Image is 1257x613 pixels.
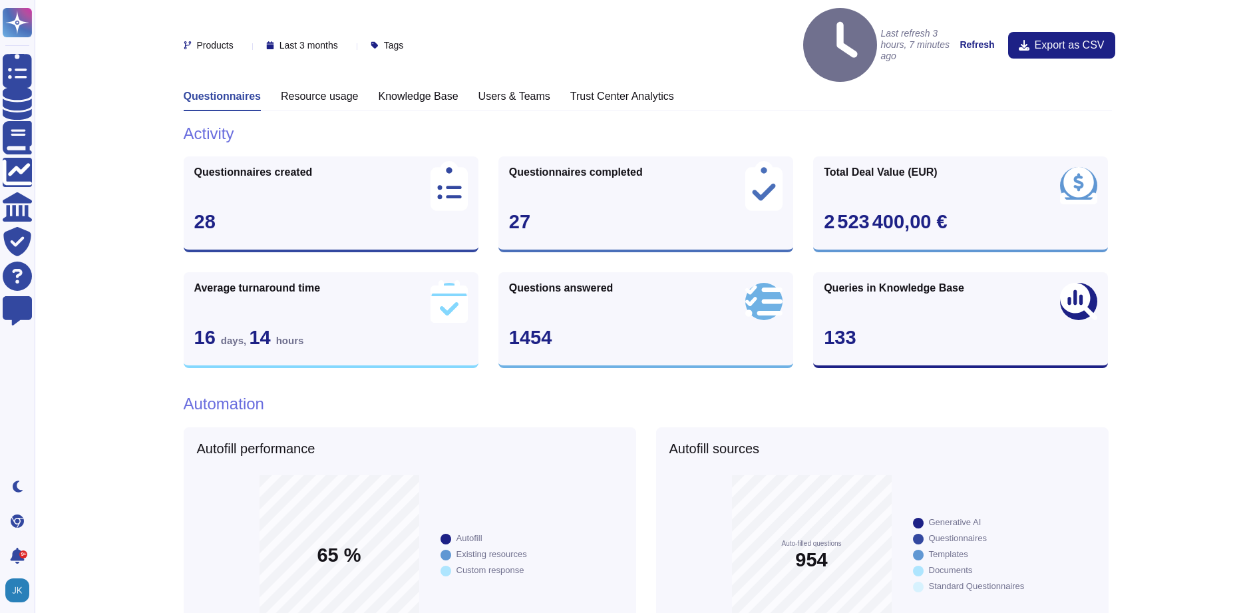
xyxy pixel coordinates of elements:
[184,395,1109,414] h1: Automation
[194,283,321,294] span: Average turnaround time
[509,283,614,294] span: Questions answered
[803,8,953,82] h4: Last refresh 3 hours, 7 minutes ago
[221,335,250,346] span: days ,
[1035,40,1105,51] span: Export as CSV
[669,441,1095,457] h5: Autofill sources
[197,41,234,50] span: Products
[184,124,1109,144] h1: Activity
[379,90,458,102] h3: Knowledge Base
[570,90,674,102] h3: Trust Center Analytics
[184,90,261,102] h3: Questionnaires
[824,283,964,294] span: Queries in Knowledge Base
[281,90,359,102] h3: Resource usage
[781,540,841,547] span: Auto-filled questions
[929,550,968,558] div: Templates
[509,167,643,178] span: Questionnaires completed
[194,167,313,178] span: Questionnaires created
[194,327,304,348] span: 16 14
[197,441,623,457] h5: Autofill performance
[384,41,404,50] span: Tags
[317,546,361,565] span: 65 %
[509,328,783,347] div: 1454
[795,550,827,570] span: 954
[456,534,482,542] div: Autofill
[456,566,524,574] div: Custom response
[929,566,973,574] div: Documents
[276,335,304,346] span: hours
[929,534,987,542] div: Questionnaires
[960,39,994,50] strong: Refresh
[1008,32,1115,59] button: Export as CSV
[279,41,338,50] span: Last 3 months
[929,582,1025,590] div: Standard Questionnaires
[456,550,527,558] div: Existing resources
[19,550,27,558] div: 9+
[929,518,982,526] div: Generative AI
[824,212,1097,232] div: 2 523 400,00 €
[194,212,468,232] div: 28
[5,578,29,602] img: user
[509,212,783,232] div: 27
[824,167,937,178] span: Total Deal Value (EUR)
[824,328,1097,347] div: 133
[478,90,550,102] h3: Users & Teams
[3,576,39,605] button: user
